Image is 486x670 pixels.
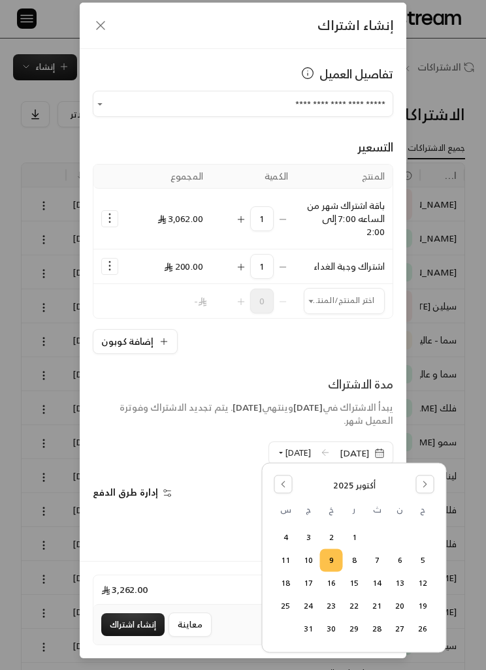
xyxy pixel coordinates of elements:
button: الجمعة, أكتوبر 31, 2025 [298,618,319,639]
button: الجمعة, أكتوبر 24, 2025 [298,595,319,616]
button: الثلاثاء, أكتوبر 28, 2025 [366,618,388,639]
button: الثلاثاء, أكتوبر 7, 2025 [366,549,388,571]
button: الاثنين, أكتوبر 20, 2025 [389,595,411,616]
button: الأربعاء, أكتوبر 29, 2025 [344,618,365,639]
td: - [126,284,211,318]
span: 200.00 [164,258,203,274]
button: الاثنين, أكتوبر 6, 2025 [389,549,411,571]
span: إنشاء اشتراك [317,14,393,37]
span: [DATE] [233,399,262,415]
button: السبت, أكتوبر 11, 2025 [275,549,297,571]
table: Selected Products [93,164,393,319]
span: اشتراك وجبة الغداء [314,258,385,274]
table: أكتوبر 2025 [274,503,434,640]
button: الاثنين, أكتوبر 27, 2025 [389,618,411,639]
div: مدة الاشتراك [93,375,393,393]
th: الاثنين [389,503,412,526]
button: معاينة [169,613,212,637]
button: إنشاء اشتراك [101,613,165,636]
th: الجمعة [297,503,320,526]
button: الجمعة, أكتوبر 10, 2025 [298,549,319,571]
span: أكتوبر 2025 [333,479,376,492]
button: الأحد, أكتوبر 12, 2025 [412,572,434,594]
th: الثلاثاء [366,503,389,526]
span: [DATE] [285,445,311,460]
button: السبت, أكتوبر 25, 2025 [275,595,297,616]
button: الجمعة, أكتوبر 3, 2025 [298,526,319,548]
div: التسعير [93,138,393,156]
button: الأحد, أكتوبر 26, 2025 [412,618,434,639]
button: الخميس, أكتوبر 2, 2025 [321,526,342,548]
button: الخميس, أكتوبر 30, 2025 [321,618,342,639]
button: Go to the Next Month [416,475,434,494]
button: الاثنين, أكتوبر 13, 2025 [389,572,411,594]
button: الخميس, أكتوبر 16, 2025 [321,572,342,594]
button: Go to the Previous Month [274,475,293,494]
span: 1 [250,254,274,279]
button: الأربعاء, أكتوبر 1, 2025 [344,526,365,548]
span: [DATE] [293,399,323,415]
button: الجمعة, أكتوبر 17, 2025 [298,572,319,594]
button: الخميس, أكتوبر 23, 2025 [321,595,342,616]
span: باقة اشتراك شهر من الساعه 7:00 إلى 2:00 [307,197,385,240]
th: الخميس [320,503,343,526]
button: Today, الخميس, أكتوبر 9, 2025, selected [321,549,342,571]
button: الثلاثاء, أكتوبر 14, 2025 [366,572,388,594]
span: 1 [250,206,274,231]
th: المنتج [296,165,393,189]
th: الأربعاء [343,503,366,526]
span: [DATE] [340,447,369,460]
th: الكمية [211,165,296,189]
span: 3,262.00 [101,583,148,596]
button: الأحد, أكتوبر 5, 2025 [412,549,434,571]
span: 3,062.00 [157,210,203,227]
button: السبت, أكتوبر 18, 2025 [275,572,297,594]
button: السبت, أكتوبر 4, 2025 [275,526,297,548]
span: إدارة طرق الدفع [93,484,158,500]
th: السبت [274,503,297,526]
span: 0 [250,289,274,313]
div: يبدأ الاشتراك في وينتهي . يتم تجديد الاشتراك وفوترة العميل شهر. [93,401,393,427]
button: Open [93,97,107,111]
th: المجموع [126,165,211,189]
button: الثلاثاء, أكتوبر 21, 2025 [366,595,388,616]
button: Open [304,294,318,308]
button: الأربعاء, أكتوبر 15, 2025 [344,572,365,594]
button: إضافة كوبون [93,329,178,354]
button: الأحد, أكتوبر 19, 2025 [412,595,434,616]
button: الأربعاء, أكتوبر 22, 2025 [344,595,365,616]
button: الأربعاء, أكتوبر 8, 2025 [344,549,365,571]
span: تفاصيل العميل [319,65,393,83]
th: الأحد [412,503,434,526]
